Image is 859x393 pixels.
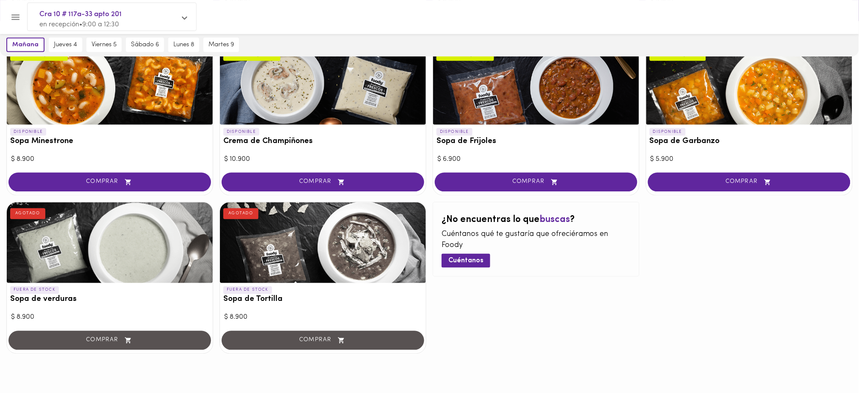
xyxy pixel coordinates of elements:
[10,208,45,219] div: AGOTADO
[220,44,426,125] div: Crema de Champiñones
[7,44,213,125] div: Sopa Minestrone
[10,295,209,304] h3: Sopa de verduras
[10,137,209,146] h3: Sopa Minestrone
[203,38,239,52] button: martes 9
[223,286,272,294] p: FUERA DE STOCK
[11,154,208,164] div: $ 8.900
[126,38,164,52] button: sábado 6
[10,128,46,136] p: DISPONIBLE
[5,7,26,28] button: Menu
[232,179,414,186] span: COMPRAR
[810,344,851,385] iframe: Messagebird Livechat Widget
[222,173,424,192] button: COMPRAR
[223,128,259,136] p: DISPONIBLE
[49,38,82,52] button: jueves 4
[10,286,59,294] p: FUERA DE STOCK
[223,295,423,304] h3: Sopa de Tortilla
[11,313,208,323] div: $ 8.900
[12,41,39,49] span: mañana
[220,202,426,283] div: Sopa de Tortilla
[650,128,686,136] p: DISPONIBLE
[7,202,213,283] div: Sopa de verduras
[6,38,44,52] button: mañana
[8,173,211,192] button: COMPRAR
[646,44,852,125] div: Sopa de Garbanzo
[442,254,490,268] button: Cuéntanos
[539,215,570,225] span: buscas
[39,9,176,20] span: Cra 10 # 117a-33 apto 201
[437,154,635,164] div: $ 6.900
[436,128,473,136] p: DISPONIBLE
[54,41,77,49] span: jueves 4
[433,44,639,125] div: Sopa de Frijoles
[650,137,849,146] h3: Sopa de Garbanzo
[448,257,484,265] span: Cuéntanos
[208,41,234,49] span: martes 9
[659,179,840,186] span: COMPRAR
[86,38,122,52] button: viernes 5
[173,41,194,49] span: lunes 8
[39,21,119,28] span: en recepción • 9:00 a 12:30
[224,154,422,164] div: $ 10.900
[442,215,631,225] h2: ¿No encuentras lo que ?
[224,313,422,323] div: $ 8.900
[436,137,636,146] h3: Sopa de Frijoles
[223,137,423,146] h3: Crema de Champiñones
[442,230,631,251] p: Cuéntanos qué te gustaría que ofreciéramos en Foody
[648,173,851,192] button: COMPRAR
[651,154,848,164] div: $ 5.900
[445,179,627,186] span: COMPRAR
[168,38,199,52] button: lunes 8
[19,179,200,186] span: COMPRAR
[131,41,159,49] span: sábado 6
[92,41,117,49] span: viernes 5
[435,173,637,192] button: COMPRAR
[223,208,259,219] div: AGOTADO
